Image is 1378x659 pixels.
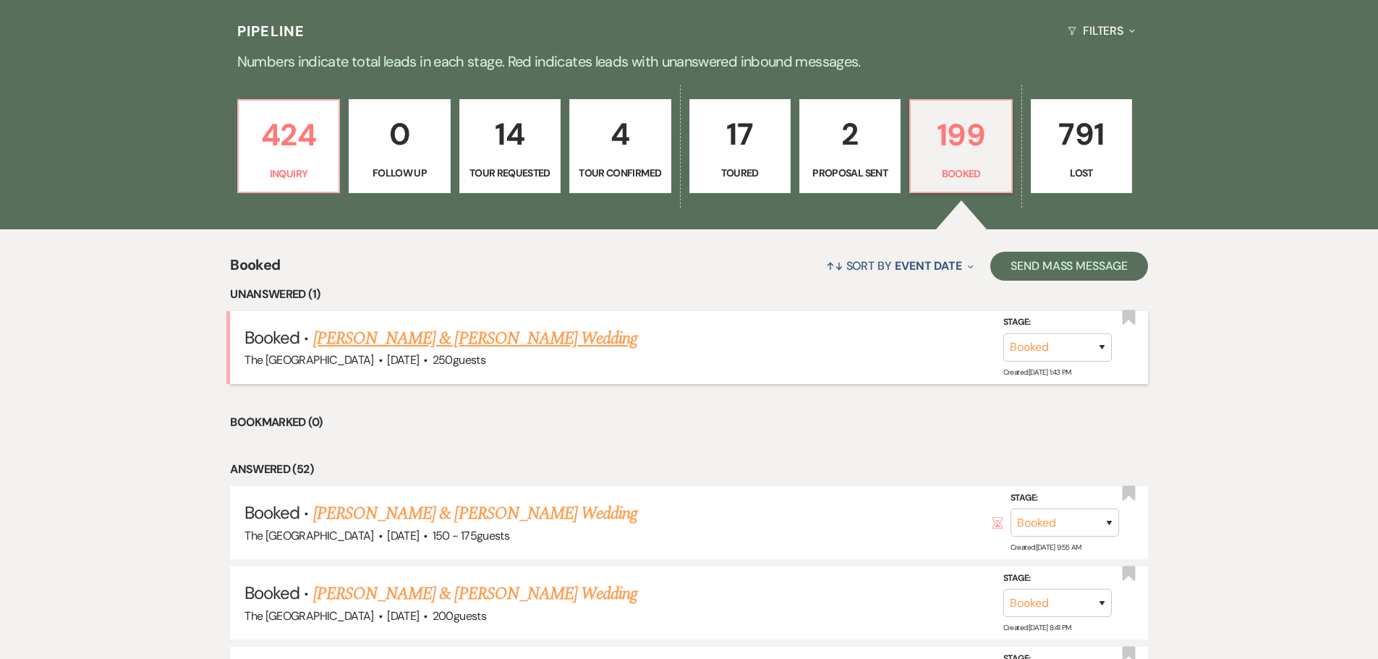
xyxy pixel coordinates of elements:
[469,165,551,181] p: Tour Requested
[313,501,637,527] a: [PERSON_NAME] & [PERSON_NAME] Wedding
[230,254,280,285] span: Booked
[919,166,1002,182] p: Booked
[1031,99,1132,193] a: 791Lost
[230,460,1148,479] li: Answered (52)
[1003,623,1071,632] span: Created: [DATE] 8:41 PM
[990,252,1148,281] button: Send Mass Message
[579,110,661,158] p: 4
[387,528,419,543] span: [DATE]
[244,501,299,524] span: Booked
[433,528,509,543] span: 150 - 175 guests
[1062,12,1141,50] button: Filters
[433,352,485,367] span: 250 guests
[809,110,891,158] p: 2
[579,165,661,181] p: Tour Confirmed
[358,165,441,181] p: Follow Up
[230,413,1148,432] li: Bookmarked (0)
[469,110,551,158] p: 14
[349,99,450,193] a: 0Follow Up
[799,99,901,193] a: 2Proposal Sent
[244,608,374,624] span: The [GEOGRAPHIC_DATA]
[909,99,1012,193] a: 199Booked
[169,50,1210,73] p: Numbers indicate total leads in each stage. Red indicates leads with unanswered inbound messages.
[569,99,671,193] a: 4Tour Confirmed
[809,165,891,181] p: Proposal Sent
[1003,315,1112,331] label: Stage:
[820,247,979,285] button: Sort By Event Date
[230,285,1148,304] li: Unanswered (1)
[244,326,299,349] span: Booked
[387,352,419,367] span: [DATE]
[313,326,637,352] a: [PERSON_NAME] & [PERSON_NAME] Wedding
[387,608,419,624] span: [DATE]
[1003,367,1071,377] span: Created: [DATE] 1:43 PM
[433,608,486,624] span: 200 guests
[247,166,330,182] p: Inquiry
[358,110,441,158] p: 0
[699,165,781,181] p: Toured
[895,258,962,273] span: Event Date
[1040,110,1123,158] p: 791
[313,581,637,607] a: [PERSON_NAME] & [PERSON_NAME] Wedding
[244,352,374,367] span: The [GEOGRAPHIC_DATA]
[1011,490,1119,506] label: Stage:
[1003,571,1112,587] label: Stage:
[826,258,843,273] span: ↑↓
[1011,543,1081,552] span: Created: [DATE] 9:55 AM
[244,528,374,543] span: The [GEOGRAPHIC_DATA]
[1040,165,1123,181] p: Lost
[699,110,781,158] p: 17
[459,99,561,193] a: 14Tour Requested
[237,21,305,41] h3: Pipeline
[689,99,791,193] a: 17Toured
[244,582,299,604] span: Booked
[247,111,330,159] p: 424
[237,99,340,193] a: 424Inquiry
[919,111,1002,159] p: 199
